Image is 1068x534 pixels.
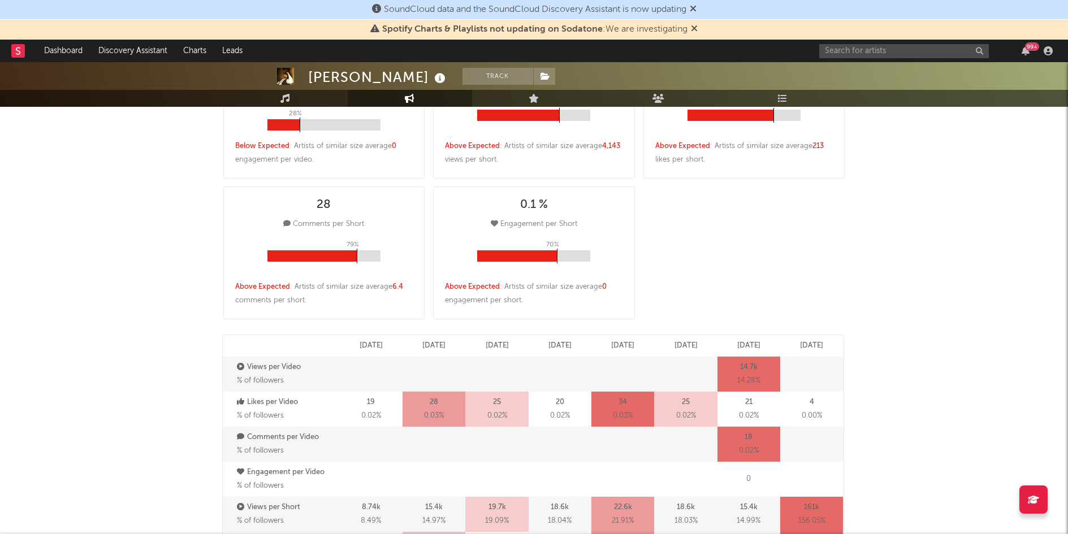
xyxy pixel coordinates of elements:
[392,142,396,150] span: 0
[283,218,364,231] div: Comments per Short
[485,514,509,528] span: 19.09 %
[90,40,175,62] a: Discovery Assistant
[430,396,438,409] p: 28
[289,107,302,120] p: 28 %
[237,501,337,514] p: Views per Short
[237,466,337,479] p: Engagement per Video
[382,25,688,34] span: : We are investigating
[745,396,753,409] p: 21
[810,396,814,409] p: 4
[491,218,577,231] div: Engagement per Short
[739,444,759,458] span: 0.02 %
[237,447,284,454] span: % of followers
[1025,42,1039,51] div: 99 +
[737,374,760,388] span: 14.28 %
[445,140,623,167] div: : Artists of similar size average views per short .
[655,142,710,150] span: Above Expected
[237,377,284,384] span: % of followers
[745,431,753,444] p: 18
[819,44,989,58] input: Search for artists
[445,280,623,307] div: : Artists of similar size average engagement per short .
[737,514,760,528] span: 14.99 %
[237,412,284,419] span: % of followers
[237,361,337,374] p: Views per Video
[612,514,634,528] span: 21.91 %
[214,40,250,62] a: Leads
[613,409,633,423] span: 0.03 %
[347,238,359,251] p: 79 %
[361,409,381,423] span: 0.02 %
[235,140,413,167] div: : Artists of similar size average engagement per video .
[677,501,695,514] p: 18.6k
[1022,46,1030,55] button: 99+
[804,501,819,514] p: 161k
[36,40,90,62] a: Dashboard
[676,409,696,423] span: 0.02 %
[690,5,697,14] span: Dismiss
[422,514,446,528] span: 14.97 %
[392,283,403,290] span: 6.4
[235,142,289,150] span: Below Expected
[487,409,507,423] span: 0.02 %
[317,198,331,212] div: 28
[237,431,337,444] p: Comments per Video
[445,283,500,290] span: Above Expected
[550,409,570,423] span: 0.02 %
[556,396,564,409] p: 20
[674,339,698,353] p: [DATE]
[798,514,825,528] span: 156.05 %
[237,482,284,489] span: % of followers
[546,238,559,251] p: 70 %
[175,40,214,62] a: Charts
[235,283,290,290] span: Above Expected
[737,339,760,353] p: [DATE]
[655,140,833,167] div: : Artists of similar size average likes per short .
[361,514,381,528] span: 8.49 %
[802,409,822,423] span: 0.00 %
[717,462,780,497] div: 0
[602,283,607,290] span: 0
[674,514,698,528] span: 18.03 %
[548,514,572,528] span: 18.04 %
[367,396,375,409] p: 19
[384,5,686,14] span: SoundCloud data and the SoundCloud Discovery Assistant is now updating
[382,25,603,34] span: Spotify Charts & Playlists not updating on Sodatone
[493,396,501,409] p: 25
[551,501,569,514] p: 18.6k
[739,409,759,423] span: 0.02 %
[740,361,758,374] p: 14.7k
[548,339,572,353] p: [DATE]
[237,517,284,524] span: % of followers
[486,339,509,353] p: [DATE]
[237,396,337,409] p: Likes per Video
[520,198,548,212] div: 0.1 %
[360,339,383,353] p: [DATE]
[422,339,446,353] p: [DATE]
[691,25,698,34] span: Dismiss
[462,68,533,85] button: Track
[800,339,823,353] p: [DATE]
[362,501,380,514] p: 8.74k
[619,396,627,409] p: 34
[611,339,634,353] p: [DATE]
[812,142,824,150] span: 213
[614,501,632,514] p: 22.6k
[445,142,500,150] span: Above Expected
[425,501,443,514] p: 15.4k
[602,142,620,150] span: 4,143
[740,501,758,514] p: 15.4k
[308,68,448,86] div: [PERSON_NAME]
[682,396,690,409] p: 25
[235,280,413,307] div: : Artists of similar size average comments per short .
[488,501,506,514] p: 19.7k
[424,409,444,423] span: 0.03 %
